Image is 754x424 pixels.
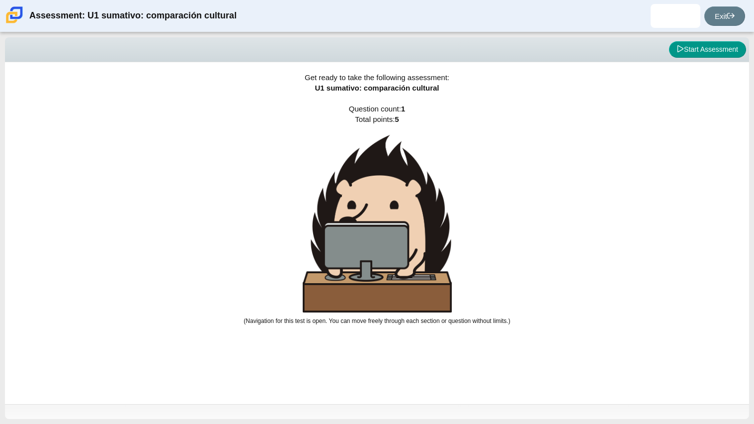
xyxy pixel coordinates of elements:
[244,318,510,324] small: (Navigation for this test is open. You can move freely through each section or question without l...
[4,18,25,27] a: Carmen School of Science & Technology
[305,73,449,82] span: Get ready to take the following assessment:
[704,6,745,26] a: Exit
[395,115,399,123] b: 5
[315,84,439,92] span: U1 sumativo: comparación cultural
[668,8,683,24] img: dimas.sotoesteves.2NQlwN
[303,135,452,313] img: hedgehog-behind-computer-large.png
[401,105,405,113] b: 1
[4,4,25,25] img: Carmen School of Science & Technology
[244,105,510,324] span: Question count: Total points:
[669,41,746,58] button: Start Assessment
[29,4,237,28] div: Assessment: U1 sumativo: comparación cultural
